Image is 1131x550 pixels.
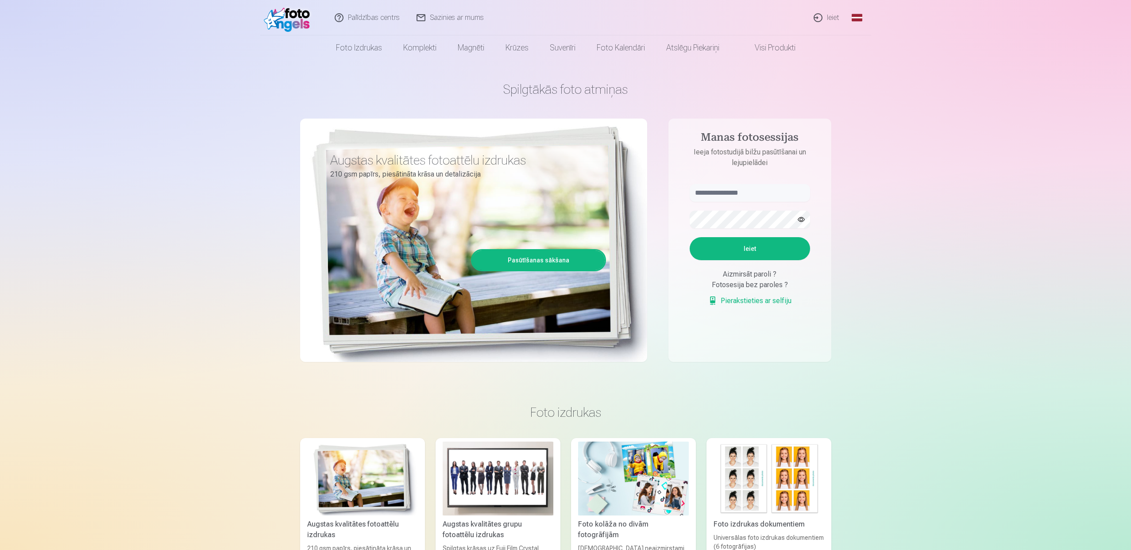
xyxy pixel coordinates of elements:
h1: Spilgtākās foto atmiņas [300,81,831,97]
div: Augstas kvalitātes grupu fotoattēlu izdrukas [439,519,557,540]
a: Komplekti [393,35,447,60]
a: Magnēti [447,35,495,60]
div: Foto kolāža no divām fotogrāfijām [575,519,692,540]
h3: Foto izdrukas [307,404,824,420]
a: Visi produkti [730,35,806,60]
a: Pierakstieties ar selfiju [708,296,791,306]
a: Foto kalendāri [586,35,656,60]
a: Pasūtīšanas sākšana [472,250,605,270]
img: Augstas kvalitātes grupu fotoattēlu izdrukas [443,442,553,515]
a: Foto izdrukas [325,35,393,60]
h4: Manas fotosessijas [681,131,819,147]
a: Suvenīri [539,35,586,60]
img: Foto kolāža no divām fotogrāfijām [578,442,689,515]
h3: Augstas kvalitātes fotoattēlu izdrukas [330,152,599,168]
img: /fa1 [264,4,315,32]
div: Aizmirsāt paroli ? [690,269,810,280]
div: Augstas kvalitātes fotoattēlu izdrukas [304,519,421,540]
p: 210 gsm papīrs, piesātināta krāsa un detalizācija [330,168,599,181]
a: Krūzes [495,35,539,60]
div: Foto izdrukas dokumentiem [710,519,828,530]
p: Ieeja fotostudijā bilžu pasūtīšanai un lejupielādei [681,147,819,168]
a: Atslēgu piekariņi [656,35,730,60]
img: Augstas kvalitātes fotoattēlu izdrukas [307,442,418,515]
img: Foto izdrukas dokumentiem [714,442,824,515]
div: Fotosesija bez paroles ? [690,280,810,290]
button: Ieiet [690,237,810,260]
